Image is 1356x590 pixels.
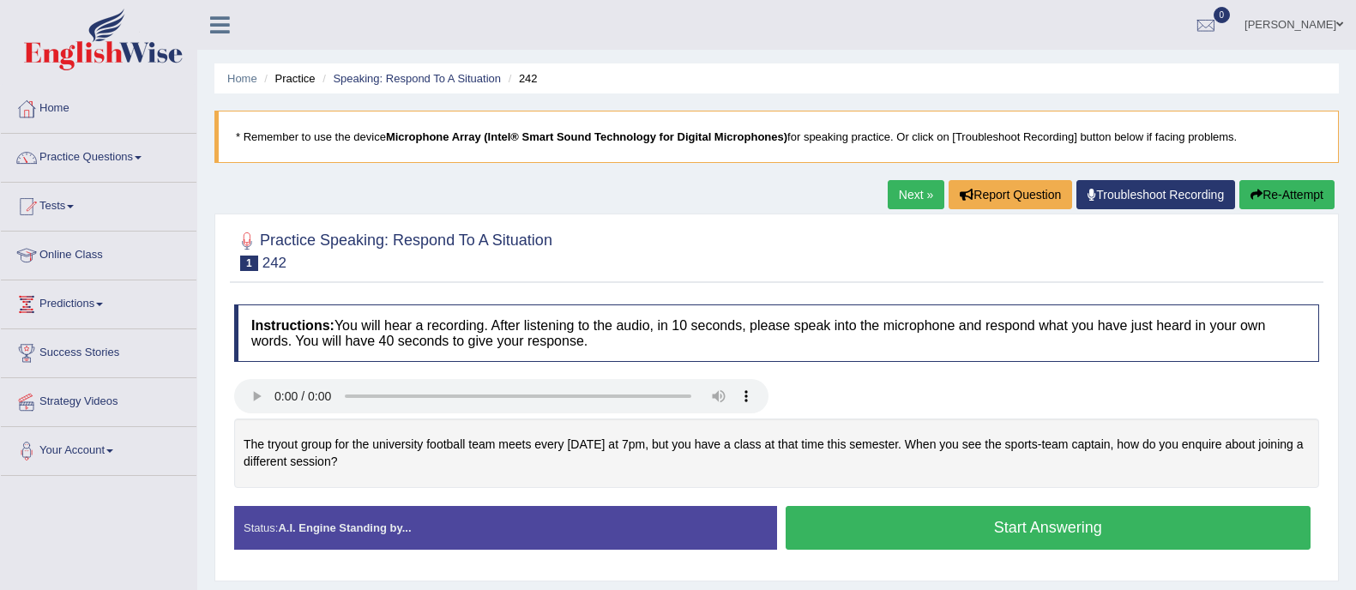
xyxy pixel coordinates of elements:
[333,72,501,85] a: Speaking: Respond To A Situation
[1,134,196,177] a: Practice Questions
[1,85,196,128] a: Home
[234,506,777,550] div: Status:
[1,427,196,470] a: Your Account
[504,70,538,87] li: 242
[1,232,196,274] a: Online Class
[888,180,944,209] a: Next »
[234,418,1319,488] div: The tryout group for the university football team meets every [DATE] at 7pm, but you have a class...
[1,183,196,226] a: Tests
[1076,180,1235,209] a: Troubleshoot Recording
[240,256,258,271] span: 1
[386,130,787,143] b: Microphone Array (Intel® Smart Sound Technology for Digital Microphones)
[260,70,315,87] li: Practice
[251,318,334,333] b: Instructions:
[234,228,552,271] h2: Practice Speaking: Respond To A Situation
[1239,180,1335,209] button: Re-Attempt
[786,506,1311,550] button: Start Answering
[262,255,286,271] small: 242
[1214,7,1231,23] span: 0
[1,280,196,323] a: Predictions
[1,329,196,372] a: Success Stories
[234,304,1319,362] h4: You will hear a recording. After listening to the audio, in 10 seconds, please speak into the mic...
[278,521,411,534] strong: A.I. Engine Standing by...
[214,111,1339,163] blockquote: * Remember to use the device for speaking practice. Or click on [Troubleshoot Recording] button b...
[227,72,257,85] a: Home
[1,378,196,421] a: Strategy Videos
[949,180,1072,209] button: Report Question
